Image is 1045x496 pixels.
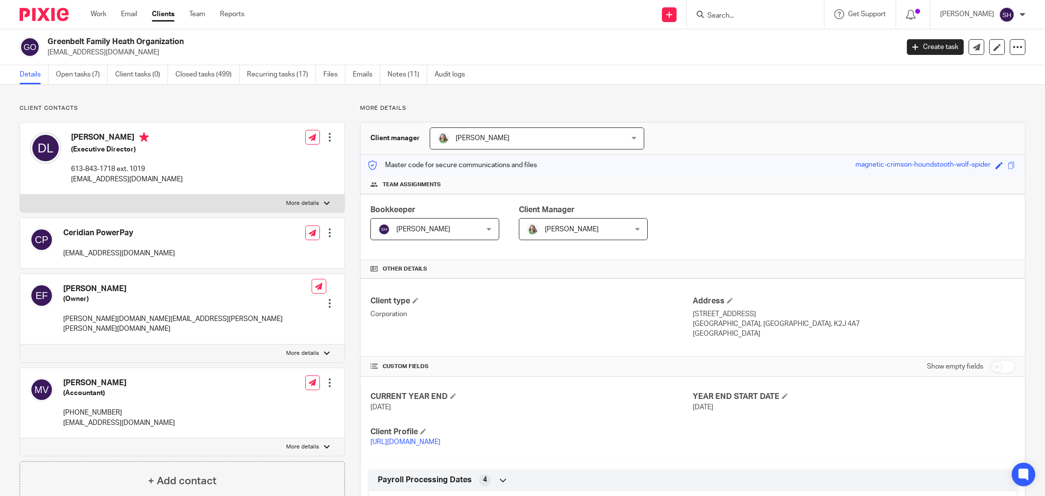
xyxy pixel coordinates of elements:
[435,65,472,84] a: Audit logs
[30,284,53,307] img: svg%3E
[286,349,319,357] p: More details
[121,9,137,19] a: Email
[63,388,175,398] h5: (Accountant)
[71,145,183,154] h5: (Executive Director)
[693,404,713,411] span: [DATE]
[378,475,472,485] span: Payroll Processing Dates
[63,408,175,418] p: [PHONE_NUMBER]
[370,392,693,402] h4: CURRENT YEAR END
[693,309,1015,319] p: [STREET_ADDRESS]
[855,160,991,171] div: magnetic-crimson-houndstooth-wolf-spider
[63,228,175,238] h4: Ceridian PowerPay
[368,160,537,170] p: Master code for secure communications and files
[370,296,693,306] h4: Client type
[71,164,183,174] p: 613-843-1718 ext. 1019
[20,37,40,57] img: svg%3E
[175,65,240,84] a: Closed tasks (499)
[378,223,390,235] img: svg%3E
[927,362,983,372] label: Show empty fields
[907,39,964,55] a: Create task
[30,378,53,401] img: svg%3E
[519,206,575,214] span: Client Manager
[63,284,312,294] h4: [PERSON_NAME]
[370,427,693,437] h4: Client Profile
[247,65,316,84] a: Recurring tasks (17)
[63,314,312,334] p: [PERSON_NAME][DOMAIN_NAME][EMAIL_ADDRESS][PERSON_NAME][PERSON_NAME][DOMAIN_NAME]
[189,9,205,19] a: Team
[370,439,440,446] a: [URL][DOMAIN_NAME]
[370,309,693,319] p: Corporation
[437,132,449,144] img: KC%20Photo.jpg
[545,226,599,233] span: [PERSON_NAME]
[388,65,427,84] a: Notes (11)
[693,329,1015,339] p: [GEOGRAPHIC_DATA]
[370,363,693,371] h4: CUSTOM FIELDS
[56,65,108,84] a: Open tasks (7)
[148,473,217,489] h4: + Add contact
[383,181,441,189] span: Team assignments
[370,133,420,143] h3: Client manager
[20,8,69,21] img: Pixie
[91,9,106,19] a: Work
[63,378,175,388] h4: [PERSON_NAME]
[71,132,183,145] h4: [PERSON_NAME]
[693,296,1015,306] h4: Address
[48,37,723,47] h2: Greenbelt Family Heath Organization
[30,228,53,251] img: svg%3E
[220,9,244,19] a: Reports
[30,132,61,164] img: svg%3E
[383,265,427,273] span: Other details
[693,392,1015,402] h4: YEAR END START DATE
[940,9,994,19] p: [PERSON_NAME]
[71,174,183,184] p: [EMAIL_ADDRESS][DOMAIN_NAME]
[48,48,892,57] p: [EMAIL_ADDRESS][DOMAIN_NAME]
[693,319,1015,329] p: [GEOGRAPHIC_DATA], [GEOGRAPHIC_DATA], K2J 4A7
[286,199,319,207] p: More details
[360,104,1025,112] p: More details
[527,223,538,235] img: KC%20Photo.jpg
[286,443,319,451] p: More details
[706,12,795,21] input: Search
[152,9,174,19] a: Clients
[353,65,380,84] a: Emails
[483,475,487,485] span: 4
[370,404,391,411] span: [DATE]
[456,135,510,142] span: [PERSON_NAME]
[20,104,345,112] p: Client contacts
[63,418,175,428] p: [EMAIL_ADDRESS][DOMAIN_NAME]
[63,294,312,304] h5: (Owner)
[63,248,175,258] p: [EMAIL_ADDRESS][DOMAIN_NAME]
[115,65,168,84] a: Client tasks (0)
[370,206,415,214] span: Bookkeeper
[323,65,345,84] a: Files
[139,132,149,142] i: Primary
[20,65,49,84] a: Details
[999,7,1015,23] img: svg%3E
[396,226,450,233] span: [PERSON_NAME]
[848,11,886,18] span: Get Support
